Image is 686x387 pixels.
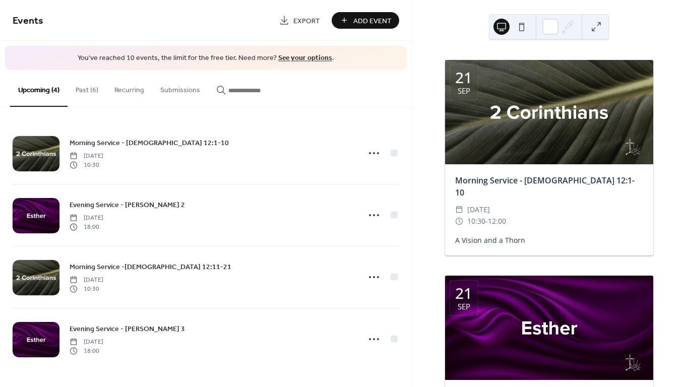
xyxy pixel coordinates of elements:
[70,275,103,284] span: [DATE]
[152,70,208,106] button: Submissions
[70,138,229,148] span: Morning Service - [DEMOGRAPHIC_DATA] 12:1-10
[455,70,472,85] div: 21
[445,235,653,245] div: A Vision and a Thorn
[70,161,103,170] span: 10:30
[70,285,103,294] span: 10:30
[455,215,463,227] div: ​
[70,199,185,211] a: Evening Service - [PERSON_NAME] 2
[10,70,68,107] button: Upcoming (4)
[485,215,488,227] span: -
[467,215,485,227] span: 10:30
[106,70,152,106] button: Recurring
[278,51,332,65] a: See your options
[70,324,185,334] span: Evening Service - [PERSON_NAME] 3
[70,261,231,273] a: Morning Service -[DEMOGRAPHIC_DATA] 12:11-21
[455,204,463,216] div: ​
[70,151,103,160] span: [DATE]
[70,337,103,346] span: [DATE]
[70,200,185,210] span: Evening Service - [PERSON_NAME] 2
[13,11,43,31] span: Events
[70,213,103,222] span: [DATE]
[458,303,470,310] div: Sep
[70,223,103,232] span: 18:00
[272,12,328,29] a: Export
[70,262,231,272] span: Morning Service -[DEMOGRAPHIC_DATA] 12:11-21
[455,286,472,301] div: 21
[68,70,106,106] button: Past (6)
[70,323,185,335] a: Evening Service - [PERSON_NAME] 3
[458,87,470,95] div: Sep
[445,174,653,199] div: Morning Service - [DEMOGRAPHIC_DATA] 12:1-10
[70,347,103,356] span: 18:00
[70,137,229,149] a: Morning Service - [DEMOGRAPHIC_DATA] 12:1-10
[467,204,490,216] span: [DATE]
[15,53,397,63] span: You've reached 10 events, the limit for the free tier. Need more? .
[488,215,506,227] span: 12:00
[293,16,320,26] span: Export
